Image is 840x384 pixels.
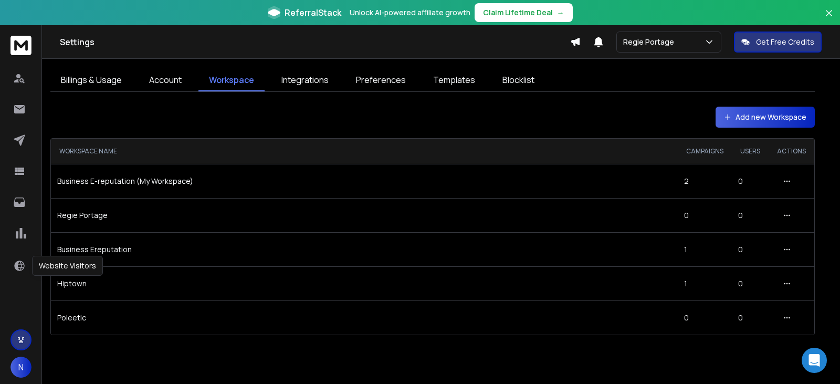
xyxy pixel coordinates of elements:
a: Integrations [271,69,339,91]
td: 0 [678,300,732,335]
td: 0 [732,266,769,300]
span: ReferralStack [285,6,341,19]
th: WORKSPACE NAME [51,139,678,164]
th: CAMPAIGNS [678,139,732,164]
td: 0 [732,300,769,335]
button: Claim Lifetime Deal→ [475,3,573,22]
td: Business Ereputation [51,232,678,266]
td: Poleetic [51,300,678,335]
td: 0 [732,198,769,232]
td: Business E-reputation (My Workspace) [51,164,678,198]
th: ACTIONS [769,139,814,164]
td: 1 [678,232,732,266]
td: 0 [678,198,732,232]
button: N [10,357,31,378]
td: 0 [732,232,769,266]
th: USERS [732,139,769,164]
div: Open Intercom Messenger [802,348,827,373]
button: Add new Workspace [716,107,815,128]
p: Regie Portage [623,37,678,47]
span: → [557,7,564,18]
a: Billings & Usage [50,69,132,91]
h1: Settings [60,36,570,48]
div: Website Visitors [32,256,103,276]
a: Preferences [345,69,416,91]
p: Unlock AI-powered affiliate growth [350,7,470,18]
a: Workspace [198,69,265,91]
button: Get Free Credits [734,32,822,53]
a: Account [139,69,192,91]
p: Get Free Credits [756,37,814,47]
td: 2 [678,164,732,198]
button: Close banner [822,6,836,32]
td: Regie Portage [51,198,678,232]
td: 0 [732,164,769,198]
td: 1 [678,266,732,300]
a: Blocklist [492,69,545,91]
td: Hiptown [51,266,678,300]
a: Templates [423,69,486,91]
